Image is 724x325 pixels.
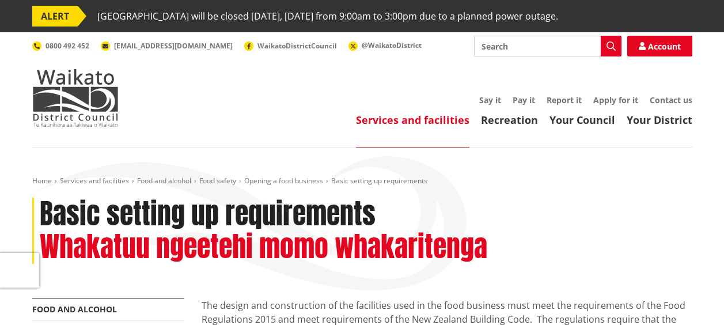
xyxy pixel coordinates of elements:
[32,176,52,186] a: Home
[32,6,78,27] span: ALERT
[97,6,558,27] span: [GEOGRAPHIC_DATA] will be closed [DATE], [DATE] from 9:00am to 3:00pm due to a planned power outage.
[356,113,469,127] a: Services and facilities
[348,40,422,50] a: @WaikatoDistrict
[32,69,119,127] img: Waikato District Council - Te Kaunihera aa Takiwaa o Waikato
[481,113,538,127] a: Recreation
[199,176,236,186] a: Food safety
[60,176,129,186] a: Services and facilities
[331,176,427,186] span: Basic setting up requirements
[627,113,692,127] a: Your District
[627,36,692,56] a: Account
[479,95,501,105] a: Say it
[593,95,638,105] a: Apply for it
[513,95,535,105] a: Pay it
[114,41,233,51] span: [EMAIL_ADDRESS][DOMAIN_NAME]
[46,41,89,51] span: 0800 492 452
[244,176,323,186] a: Opening a food business
[32,304,117,315] a: Food and alcohol
[32,41,89,51] a: 0800 492 452
[257,41,337,51] span: WaikatoDistrictCouncil
[547,95,582,105] a: Report it
[32,176,692,186] nav: breadcrumb
[101,41,233,51] a: [EMAIL_ADDRESS][DOMAIN_NAME]
[40,198,376,231] h1: Basic setting up requirements
[40,230,487,264] h2: Whakatuu ngeetehi momo whakaritenga
[474,36,621,56] input: Search input
[137,176,191,186] a: Food and alcohol
[362,40,422,50] span: @WaikatoDistrict
[244,41,337,51] a: WaikatoDistrictCouncil
[650,95,692,105] a: Contact us
[549,113,615,127] a: Your Council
